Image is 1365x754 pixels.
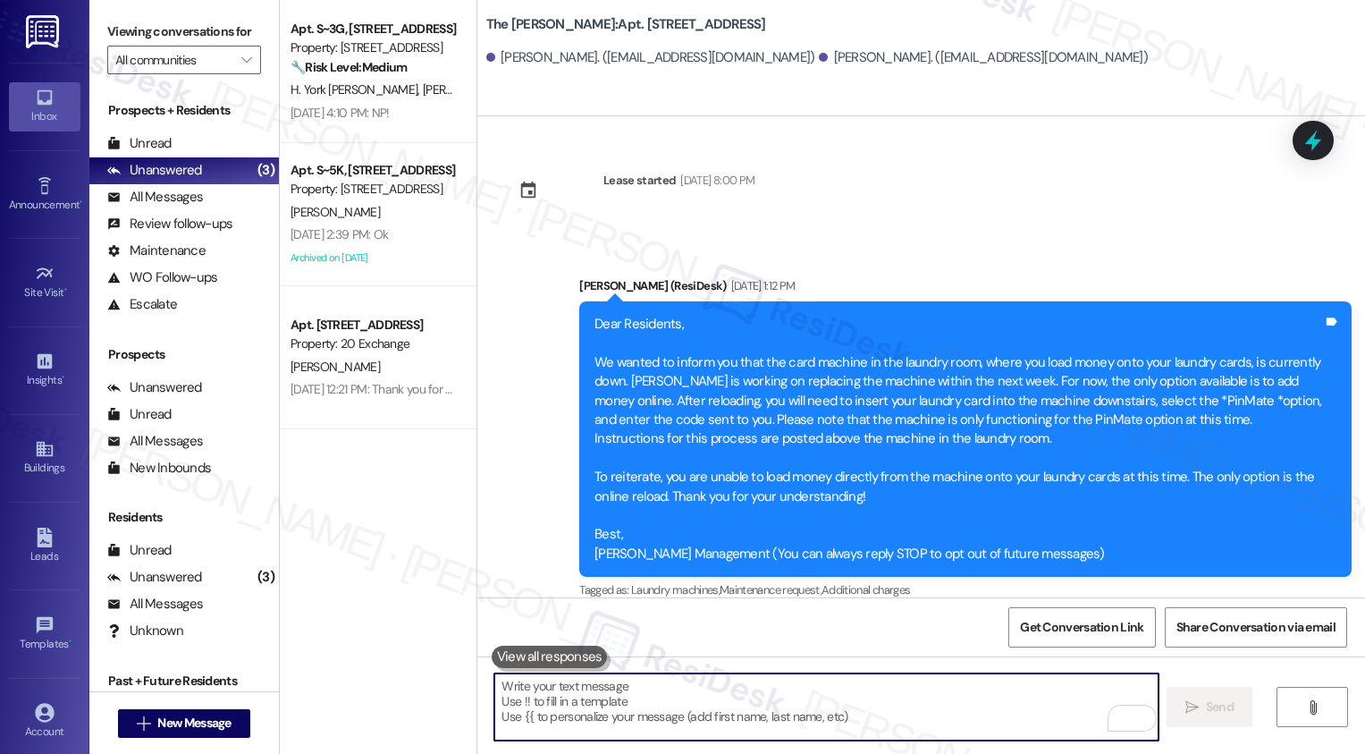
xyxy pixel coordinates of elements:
[64,284,67,296] span: •
[107,378,202,397] div: Unanswered
[1206,698,1234,716] span: Send
[494,674,1159,741] textarea: To enrich screen reader interactions, please activate Accessibility in Grammarly extension settings
[89,672,279,690] div: Past + Future Residents
[291,316,456,335] div: Apt. [STREET_ADDRESS]
[107,568,202,587] div: Unanswered
[727,276,796,295] div: [DATE] 1:12 PM
[291,20,456,38] div: Apt. S~3G, [STREET_ADDRESS]
[107,268,217,287] div: WO Follow-ups
[69,635,72,648] span: •
[1167,687,1253,727] button: Send
[1176,618,1336,637] span: Share Conversation via email
[107,405,172,424] div: Unread
[107,432,203,451] div: All Messages
[423,81,518,97] span: [PERSON_NAME]
[289,247,458,269] div: Archived on [DATE]
[579,276,1352,301] div: [PERSON_NAME] (ResiDesk)
[291,161,456,180] div: Apt. S~5K, [STREET_ADDRESS]
[107,215,232,233] div: Review follow-ups
[291,335,456,353] div: Property: 20 Exchange
[9,258,80,307] a: Site Visit •
[291,38,456,57] div: Property: [STREET_ADDRESS]
[291,180,456,199] div: Property: [STREET_ADDRESS]
[118,709,250,738] button: New Message
[115,46,232,74] input: All communities
[80,196,82,208] span: •
[631,582,720,597] span: Laundry machines ,
[9,346,80,394] a: Insights •
[579,577,1352,603] div: Tagged as:
[253,563,279,591] div: (3)
[107,188,203,207] div: All Messages
[253,157,279,184] div: (3)
[107,295,177,314] div: Escalate
[107,459,211,478] div: New Inbounds
[291,381,1091,397] div: [DATE] 12:21 PM: Thank you for contacting our leasing department. A leasing partner will be in to...
[107,595,203,614] div: All Messages
[1165,607,1347,648] button: Share Conversation via email
[137,716,150,731] i: 
[107,18,261,46] label: Viewing conversations for
[107,134,172,153] div: Unread
[107,622,183,640] div: Unknown
[1185,700,1199,715] i: 
[720,582,822,597] span: Maintenance request ,
[486,15,766,34] b: The [PERSON_NAME]: Apt. [STREET_ADDRESS]
[291,59,407,75] strong: 🔧 Risk Level: Medium
[676,171,754,190] div: [DATE] 8:00 PM
[107,241,206,260] div: Maintenance
[486,48,815,67] div: [PERSON_NAME]. ([EMAIL_ADDRESS][DOMAIN_NAME])
[822,582,910,597] span: Additional charges
[107,541,172,560] div: Unread
[9,698,80,746] a: Account
[157,714,231,733] span: New Message
[9,82,80,131] a: Inbox
[1008,607,1155,648] button: Get Conversation Link
[9,610,80,658] a: Templates •
[291,359,380,375] span: [PERSON_NAME]
[603,171,677,190] div: Lease started
[89,101,279,120] div: Prospects + Residents
[9,434,80,482] a: Buildings
[9,522,80,571] a: Leads
[62,371,64,384] span: •
[26,15,63,48] img: ResiDesk Logo
[1020,618,1143,637] span: Get Conversation Link
[89,345,279,364] div: Prospects
[89,508,279,527] div: Residents
[819,48,1148,67] div: [PERSON_NAME]. ([EMAIL_ADDRESS][DOMAIN_NAME])
[291,204,380,220] span: [PERSON_NAME]
[1306,700,1319,715] i: 
[291,81,423,97] span: H. York [PERSON_NAME]
[241,53,251,67] i: 
[291,105,390,121] div: [DATE] 4:10 PM: NP!
[291,226,388,242] div: [DATE] 2:39 PM: Ok
[594,315,1323,563] div: Dear Residents, We wanted to inform you that the card machine in the laundry room, where you load...
[107,161,202,180] div: Unanswered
